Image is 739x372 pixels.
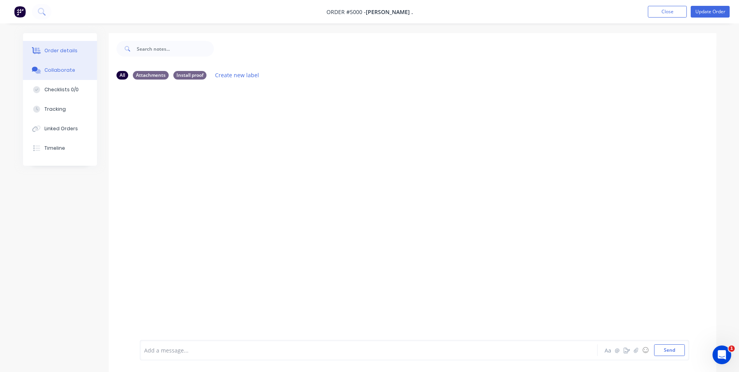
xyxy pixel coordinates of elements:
[613,345,622,355] button: @
[23,41,97,60] button: Order details
[23,99,97,119] button: Tracking
[137,41,214,57] input: Search notes...
[648,6,687,18] button: Close
[366,8,413,16] span: [PERSON_NAME] .
[44,47,78,54] div: Order details
[44,86,79,93] div: Checklists 0/0
[14,6,26,18] img: Factory
[116,71,128,80] div: All
[23,60,97,80] button: Collaborate
[691,6,730,18] button: Update Order
[641,345,650,355] button: ☺
[326,8,366,16] span: Order #5000 -
[133,71,169,80] div: Attachments
[713,345,731,364] iframe: Intercom live chat
[23,138,97,158] button: Timeline
[173,71,206,80] div: Install proof
[211,70,263,80] button: Create new label
[603,345,613,355] button: Aa
[654,344,685,356] button: Send
[23,80,97,99] button: Checklists 0/0
[44,106,66,113] div: Tracking
[44,125,78,132] div: Linked Orders
[728,345,735,352] span: 1
[23,119,97,138] button: Linked Orders
[44,145,65,152] div: Timeline
[44,67,75,74] div: Collaborate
